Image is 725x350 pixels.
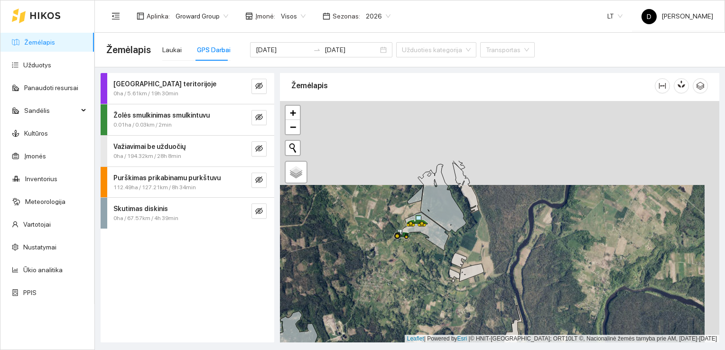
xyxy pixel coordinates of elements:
span: Žemėlapis [106,42,151,57]
span: Sezonas : [333,11,360,21]
a: Esri [457,335,467,342]
a: Inventorius [25,175,57,183]
a: PPIS [23,289,37,296]
span: 2026 [366,9,390,23]
span: D [647,9,651,24]
span: column-width [655,82,669,90]
span: + [290,107,296,119]
span: 0ha / 67.57km / 4h 39min [113,214,178,223]
a: Užduotys [23,61,51,69]
div: Purškimas prikabinamu purkštuvu112.49ha / 127.21km / 8h 34mineye-invisible [101,167,274,198]
strong: Žolės smulkinimas smulkintuvu [113,111,210,119]
span: menu-fold [112,12,120,20]
a: Zoom in [286,106,300,120]
a: Layers [286,162,307,183]
button: column-width [655,78,670,93]
button: eye-invisible [251,203,267,219]
a: Leaflet [407,335,424,342]
strong: Purškimas prikabinamu purkštuvu [113,174,221,182]
span: to [313,46,321,54]
strong: Skutimas diskinis [113,205,168,212]
div: [GEOGRAPHIC_DATA] teritorijoje0ha / 5.61km / 19h 30mineye-invisible [101,73,274,104]
span: shop [245,12,253,20]
a: Meteorologija [25,198,65,205]
input: Pradžios data [256,45,309,55]
strong: Važiavimai be užduočių [113,143,186,150]
a: Vartotojai [23,221,51,228]
span: [PERSON_NAME] [641,12,713,20]
strong: [GEOGRAPHIC_DATA] teritorijoje [113,80,216,88]
span: Sandėlis [24,101,78,120]
span: Visos [281,9,306,23]
span: 112.49ha / 127.21km / 8h 34min [113,183,196,192]
div: Laukai [162,45,182,55]
span: layout [137,12,144,20]
div: Žolės smulkinimas smulkintuvu0.01ha / 0.03km / 2mineye-invisible [101,104,274,135]
span: eye-invisible [255,82,263,91]
button: eye-invisible [251,173,267,188]
span: eye-invisible [255,176,263,185]
div: GPS Darbai [197,45,231,55]
a: Įmonės [24,152,46,160]
div: | Powered by © HNIT-[GEOGRAPHIC_DATA]; ORT10LT ©, Nacionalinė žemės tarnyba prie AM, [DATE]-[DATE] [405,335,719,343]
span: 0.01ha / 0.03km / 2min [113,120,172,129]
input: Pabaigos data [325,45,378,55]
span: calendar [323,12,330,20]
span: LT [607,9,623,23]
span: Įmonė : [255,11,275,21]
span: eye-invisible [255,207,263,216]
a: Zoom out [286,120,300,134]
span: Groward Group [176,9,228,23]
button: Initiate a new search [286,141,300,155]
button: menu-fold [106,7,125,26]
span: eye-invisible [255,113,263,122]
a: Ūkio analitika [23,266,63,274]
button: eye-invisible [251,110,267,125]
span: 0ha / 194.32km / 28h 8min [113,152,181,161]
div: Važiavimai be užduočių0ha / 194.32km / 28h 8mineye-invisible [101,136,274,166]
button: eye-invisible [251,141,267,157]
a: Kultūros [24,129,48,137]
span: 0ha / 5.61km / 19h 30min [113,89,178,98]
span: | [469,335,470,342]
a: Panaudoti resursai [24,84,78,92]
a: Žemėlapis [24,38,55,46]
button: eye-invisible [251,79,267,94]
div: Skutimas diskinis0ha / 67.57km / 4h 39mineye-invisible [101,198,274,229]
span: swap-right [313,46,321,54]
span: − [290,121,296,133]
span: eye-invisible [255,145,263,154]
span: Aplinka : [147,11,170,21]
a: Nustatymai [23,243,56,251]
div: Žemėlapis [291,72,655,99]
